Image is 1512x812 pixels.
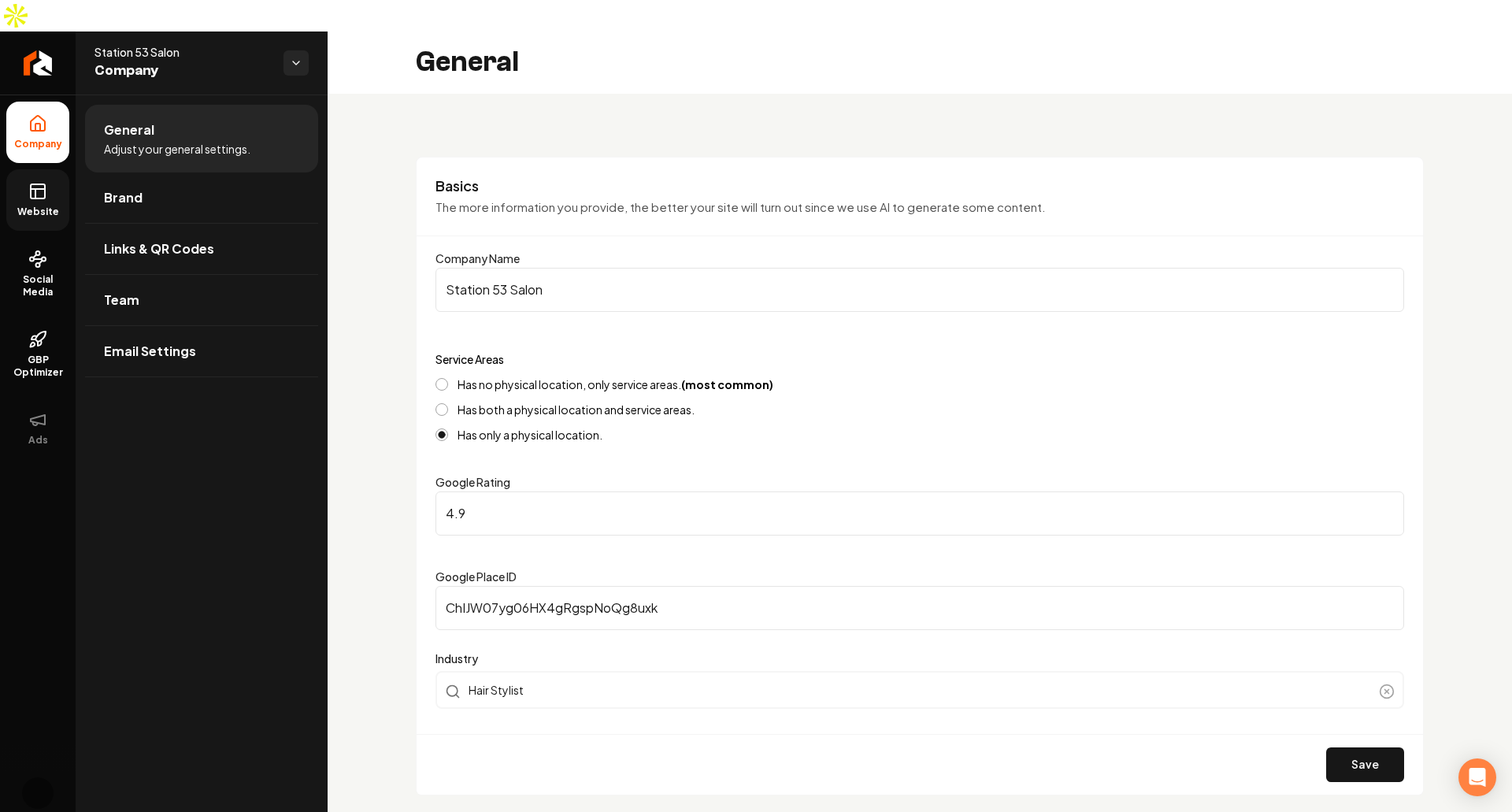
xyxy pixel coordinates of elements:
p: The more information you provide, the better your site will turn out since we use AI to generate ... [435,198,1404,217]
a: Website [6,169,69,231]
span: Website [11,206,65,218]
a: Links & QR Codes [85,224,318,274]
span: Email Settings [104,342,196,361]
button: Open user button [22,777,54,809]
span: Ads [22,434,54,447]
span: General [104,121,154,139]
span: Social Media [6,273,69,298]
strong: (most common) [681,377,773,391]
label: Industry [435,649,1404,668]
a: GBP Optimizer [6,317,69,391]
div: Open Intercom Messenger [1458,758,1496,796]
label: Company Name [435,251,520,265]
span: Company [94,60,271,82]
span: Links & QR Codes [104,239,214,258]
label: Google Place ID [435,569,517,584]
input: Company Name [435,268,1404,312]
a: Team [85,275,318,325]
input: Google Place ID [435,586,1404,630]
span: Station 53 Salon [94,44,271,60]
span: GBP Optimizer [6,354,69,379]
img: Rebolt Logo [24,50,53,76]
label: Has both a physical location and service areas. [458,404,695,415]
label: Service Areas [435,352,504,366]
h3: Basics [435,176,1404,195]
span: Adjust your general settings. [104,141,250,157]
label: Google Rating [435,475,510,489]
span: Company [8,138,69,150]
a: Brand [85,172,318,223]
span: Team [104,291,139,310]
input: Google Rating [435,491,1404,536]
button: Ads [6,398,69,459]
label: Has no physical location, only service areas. [458,379,773,390]
h2: General [416,46,519,78]
span: Brand [104,188,143,207]
a: Email Settings [85,326,318,376]
label: Has only a physical location. [458,429,602,440]
img: Sagar Soni [22,777,54,809]
a: Social Media [6,237,69,311]
button: Save [1326,747,1404,782]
